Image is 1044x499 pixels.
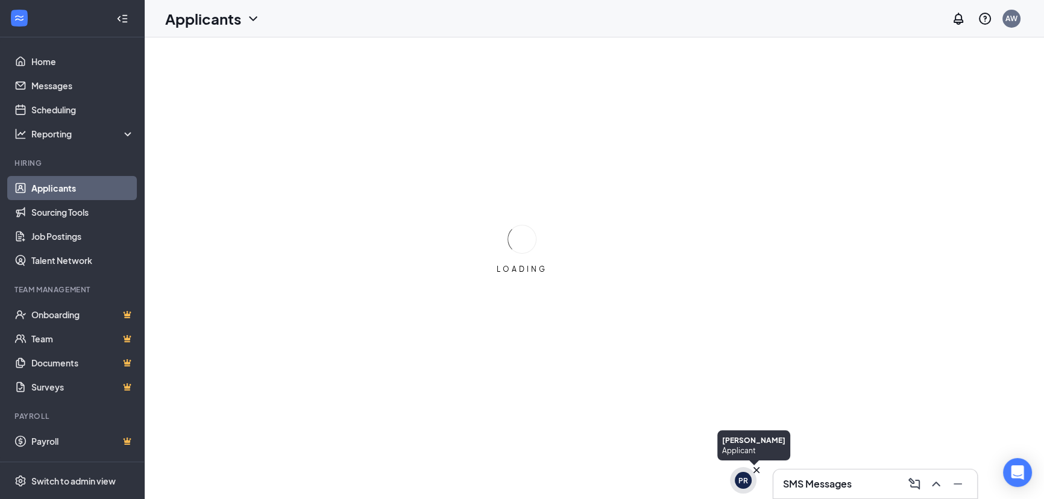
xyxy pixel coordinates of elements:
svg: ChevronUp [929,477,943,491]
svg: Notifications [951,11,966,26]
div: [PERSON_NAME] [722,435,785,445]
button: Minimize [948,474,967,494]
button: ChevronUp [926,474,946,494]
a: Home [31,49,134,74]
a: Job Postings [31,224,134,248]
a: TeamCrown [31,327,134,351]
div: LOADING [492,264,552,274]
a: OnboardingCrown [31,303,134,327]
div: Switch to admin view [31,475,116,487]
div: Reporting [31,128,135,140]
div: Payroll [14,411,132,421]
div: PR [738,475,748,486]
a: Messages [31,74,134,98]
div: AW [1005,13,1017,24]
svg: Collapse [116,13,128,25]
h1: Applicants [165,8,241,29]
svg: Cross [750,464,763,476]
svg: Settings [14,475,27,487]
a: DocumentsCrown [31,351,134,375]
svg: QuestionInfo [978,11,992,26]
svg: WorkstreamLogo [13,12,25,24]
a: Talent Network [31,248,134,272]
div: Team Management [14,284,132,295]
div: Hiring [14,158,132,168]
div: Applicant [722,445,785,456]
a: Scheduling [31,98,134,122]
a: Sourcing Tools [31,200,134,224]
h3: SMS Messages [783,477,852,491]
button: ComposeMessage [905,474,924,494]
a: SurveysCrown [31,375,134,399]
svg: ComposeMessage [907,477,922,491]
a: PayrollCrown [31,429,134,453]
svg: Analysis [14,128,27,140]
svg: ChevronDown [246,11,260,26]
div: Open Intercom Messenger [1003,458,1032,487]
a: Applicants [31,176,134,200]
svg: Minimize [951,477,965,491]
